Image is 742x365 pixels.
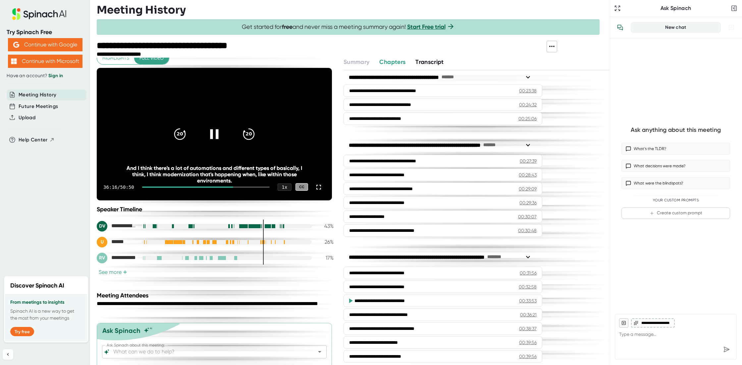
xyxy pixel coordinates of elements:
div: Your Custom Prompts [621,198,730,203]
div: 00:25:06 [518,115,537,122]
div: 1 x [278,183,291,191]
div: Ask anything about this meeting [631,126,721,134]
div: 00:30:07 [518,213,537,220]
span: Highlights [102,54,129,62]
div: 00:24:32 [519,101,537,108]
b: free [282,23,292,30]
div: 43 % [317,223,334,229]
span: Full video [139,54,164,62]
h3: From meetings to insights [10,300,82,305]
button: Meeting History [19,91,56,99]
div: 00:28:43 [519,172,537,178]
span: Help Center [19,136,48,144]
div: Have an account? [7,73,83,79]
span: Chapters [379,58,405,66]
button: What decisions were made? [621,160,730,172]
div: Ask Spinach [102,327,140,335]
button: Full video [134,52,169,64]
button: View conversation history [613,21,627,34]
div: Speaker Timeline [97,206,334,213]
div: And I think there's a lot of automations and different types of basically, I think, I think moder... [120,165,308,184]
div: Ask Spinach [622,5,729,12]
div: 26 % [317,239,334,245]
div: 00:29:36 [519,199,537,206]
a: Sign in [48,73,63,78]
div: 00:39:56 [519,339,537,346]
div: CC [295,183,308,191]
span: Transcript [415,58,444,66]
span: Get started for and never miss a meeting summary again! [242,23,455,31]
button: Transcript [415,58,444,67]
button: Open [315,347,324,356]
button: What’s the TLDR? [621,143,730,155]
button: Try free [10,327,34,336]
div: 00:36:21 [520,311,537,318]
span: + [123,270,127,275]
a: Start Free trial [407,23,446,30]
div: 00:29:09 [519,185,537,192]
div: 00:23:38 [519,87,537,94]
button: Continue with Google [8,38,82,51]
div: 00:27:39 [520,158,537,164]
button: Create custom prompt [621,207,730,219]
button: Continue with Microsoft [8,55,82,68]
div: 00:38:37 [519,325,537,332]
button: Chapters [379,58,405,67]
div: 17 % [317,255,334,261]
div: New chat [635,25,716,30]
img: Aehbyd4JwY73AAAAAElFTkSuQmCC [13,42,19,48]
button: Help Center [19,136,55,144]
div: U [97,237,107,247]
input: What can we do to help? [112,347,305,356]
div: Send message [720,343,732,355]
div: Ritza Vaughn [97,253,136,263]
div: Darrel Vaughn [97,221,136,232]
div: 00:30:48 [518,227,537,234]
h3: Meeting History [97,4,186,16]
button: Upload [19,114,35,122]
button: Highlights [97,52,134,64]
span: Summary [344,58,369,66]
div: 00:31:56 [520,270,537,276]
div: Utshab [97,237,136,247]
button: Summary [344,58,369,67]
div: Try Spinach Free [7,28,83,36]
div: 00:33:53 [519,297,537,304]
button: What were the blindspots? [621,177,730,189]
button: Collapse sidebar [3,349,13,360]
button: Close conversation sidebar [729,4,739,13]
div: RV [97,253,107,263]
div: 36:16 / 50:50 [103,184,134,190]
p: Spinach AI is a new way to get the most from your meetings [10,308,82,322]
button: Expand to Ask Spinach page [613,4,622,13]
h2: Discover Spinach AI [10,281,64,290]
div: Meeting Attendees [97,292,335,299]
div: DV [97,221,107,232]
button: Future Meetings [19,103,58,110]
div: 00:39:56 [519,353,537,360]
button: See more+ [97,269,129,276]
div: 00:32:58 [519,284,537,290]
